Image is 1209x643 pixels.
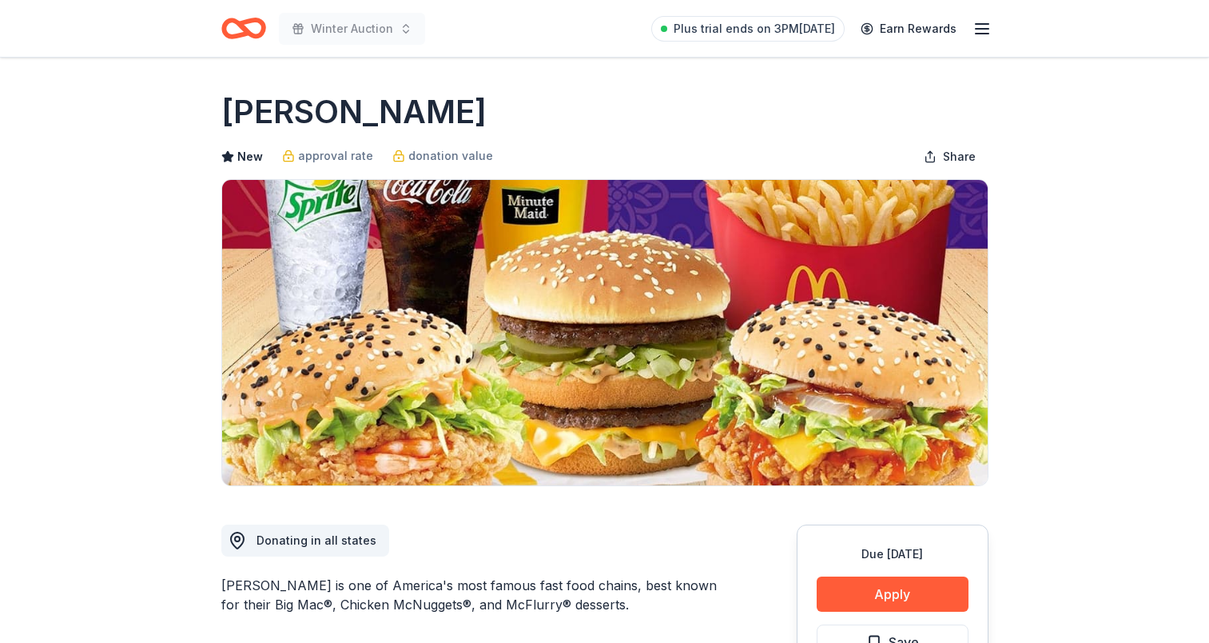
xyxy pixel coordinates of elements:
[651,16,845,42] a: Plus trial ends on 3PM[DATE]
[257,533,376,547] span: Donating in all states
[222,180,988,485] img: Image for McDonald's
[237,147,263,166] span: New
[943,147,976,166] span: Share
[817,577,968,612] button: Apply
[674,19,835,38] span: Plus trial ends on 3PM[DATE]
[392,146,493,166] a: donation value
[282,146,373,166] a: approval rate
[279,13,425,45] button: Winter Auction
[298,146,373,166] span: approval rate
[221,90,487,134] h1: [PERSON_NAME]
[221,576,720,614] div: [PERSON_NAME] is one of America's most famous fast food chains, best known for their Big Mac®, Ch...
[851,14,966,43] a: Earn Rewards
[408,146,493,166] span: donation value
[817,545,968,564] div: Due [DATE]
[911,141,988,173] button: Share
[311,19,393,38] span: Winter Auction
[221,10,266,47] a: Home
